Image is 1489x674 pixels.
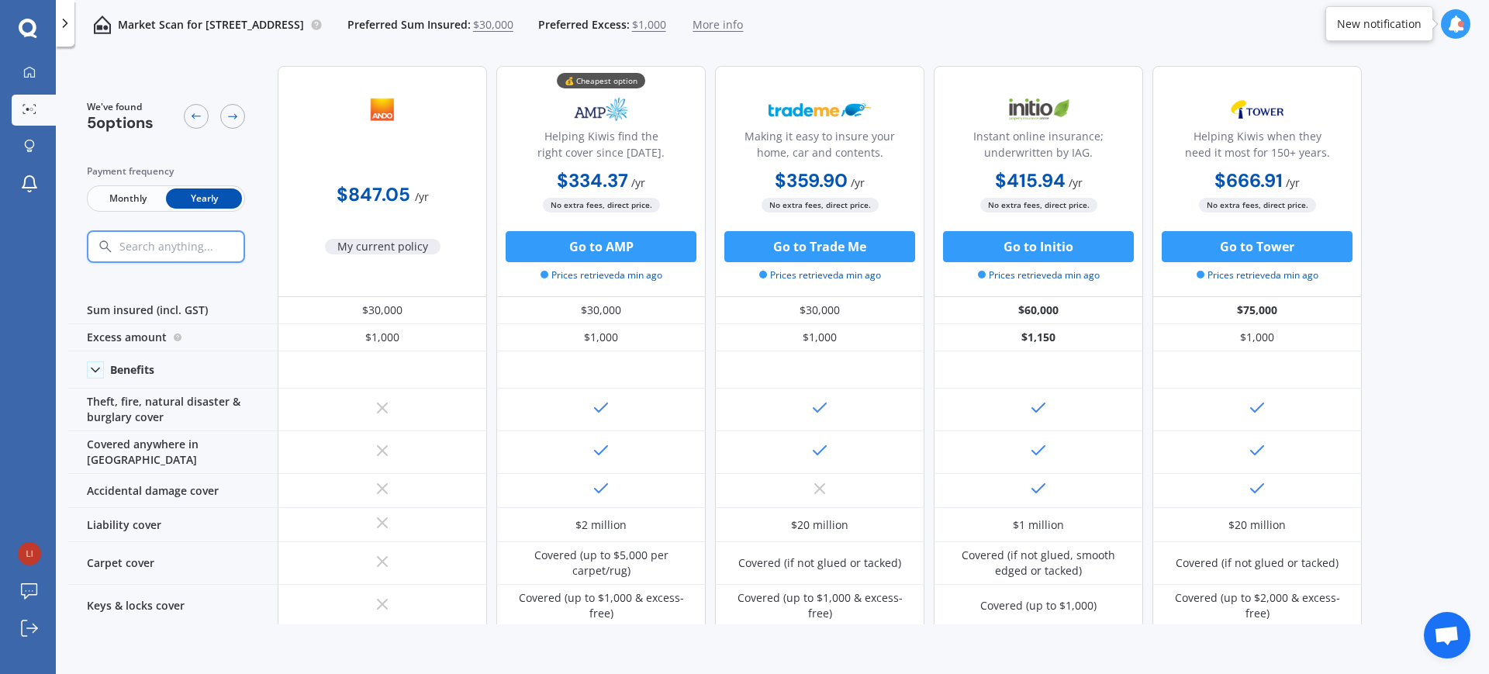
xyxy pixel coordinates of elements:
span: My current policy [325,239,440,254]
span: No extra fees, direct price. [1199,198,1316,213]
span: No extra fees, direct price. [762,198,879,213]
span: More info [693,17,743,33]
div: Liability cover [68,508,278,542]
div: $1,000 [1152,324,1362,351]
div: $1,000 [496,324,706,351]
div: Payment frequency [87,164,245,179]
span: No extra fees, direct price. [543,198,660,213]
img: Trademe.webp [769,90,871,129]
div: $1 million [1013,517,1064,533]
div: $75,000 [1152,297,1362,324]
p: Market Scan for [STREET_ADDRESS] [118,17,304,33]
span: We've found [87,100,154,114]
span: / yr [1069,175,1083,190]
div: Covered anywhere in [GEOGRAPHIC_DATA] [68,431,278,474]
span: Prices retrieved a min ago [759,268,881,282]
b: $666.91 [1214,168,1283,192]
span: Preferred Sum Insured: [347,17,471,33]
div: Benefits [110,363,154,377]
div: Instant online insurance; underwritten by IAG. [947,128,1130,167]
span: No extra fees, direct price. [980,198,1097,213]
span: / yr [631,175,645,190]
span: Preferred Excess: [538,17,630,33]
span: $1,000 [632,17,666,33]
div: Covered (up to $2,000 & excess-free) [1164,590,1350,621]
img: home-and-contents.b802091223b8502ef2dd.svg [93,16,112,34]
div: $1,150 [934,324,1143,351]
span: / yr [1286,175,1300,190]
div: $30,000 [496,297,706,324]
div: $1,000 [278,324,487,351]
div: Carpet cover [68,542,278,585]
b: $359.90 [775,168,848,192]
button: Go to Initio [943,231,1134,262]
div: Covered (up to $1,000) [980,598,1097,614]
span: / yr [415,189,429,204]
span: Yearly [166,188,242,209]
b: $847.05 [337,182,410,206]
b: $415.94 [995,168,1066,192]
div: $30,000 [715,297,924,324]
button: Go to AMP [506,231,696,262]
div: New notification [1337,16,1422,32]
div: Open chat [1424,612,1470,658]
div: $1,000 [715,324,924,351]
div: $2 million [575,517,627,533]
div: Helping Kiwis when they need it most for 150+ years. [1166,128,1349,167]
div: Excess amount [68,324,278,351]
div: Accidental damage cover [68,474,278,508]
button: Go to Trade Me [724,231,915,262]
img: Tower.webp [1206,90,1308,129]
img: Ando.png [331,90,434,129]
div: Theft, fire, natural disaster & burglary cover [68,389,278,431]
span: Prices retrieved a min ago [978,268,1100,282]
div: $60,000 [934,297,1143,324]
div: Covered (if not glued, smooth edged or tacked) [945,548,1131,579]
div: Covered (up to $5,000 per carpet/rug) [508,548,694,579]
button: Go to Tower [1162,231,1353,262]
img: AMP.webp [550,90,652,129]
span: Prices retrieved a min ago [1197,268,1318,282]
div: Covered (up to $1,000 & excess-free) [727,590,913,621]
span: / yr [851,175,865,190]
div: Covered (if not glued or tacked) [1176,555,1339,571]
div: Making it easy to insure your home, car and contents. [728,128,911,167]
div: Helping Kiwis find the right cover since [DATE]. [510,128,693,167]
span: 5 options [87,112,154,133]
div: Keys & locks cover [68,585,278,627]
span: Monthly [90,188,166,209]
div: 💰 Cheapest option [557,73,645,88]
div: Covered (if not glued or tacked) [738,555,901,571]
div: Sum insured (incl. GST) [68,297,278,324]
img: Initio.webp [987,90,1090,129]
div: Covered (up to $1,000 & excess-free) [508,590,694,621]
img: 97e5979d245ad337873c022601db033a [18,542,41,565]
span: Prices retrieved a min ago [541,268,662,282]
span: $30,000 [473,17,513,33]
div: $30,000 [278,297,487,324]
div: $20 million [791,517,848,533]
div: $20 million [1228,517,1286,533]
b: $334.37 [557,168,628,192]
input: Search anything... [118,240,277,254]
